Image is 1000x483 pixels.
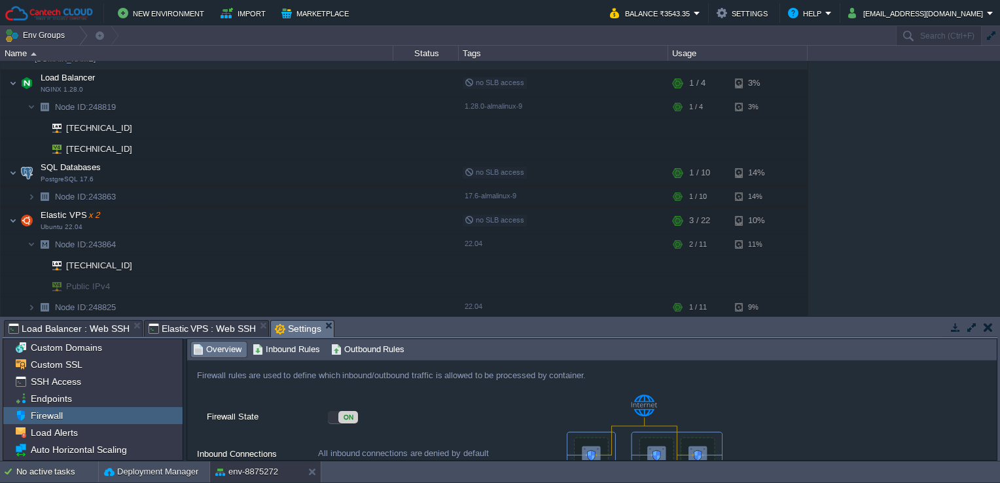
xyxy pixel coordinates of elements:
[28,393,74,404] a: Endpoints
[41,223,82,231] span: Ubuntu 22.04
[28,342,104,353] a: Custom Domains
[338,411,358,423] div: ON
[65,144,134,154] a: [TECHNICAL_ID]
[28,376,83,387] a: SSH Access
[215,465,278,478] button: env-8875272
[717,5,772,21] button: Settings
[35,234,54,255] img: AMDAwAAAACH5BAEAAAAALAAAAAABAAEAAAICRAEAOw==
[465,240,482,247] span: 22.04
[35,297,54,317] img: AMDAwAAAACH5BAEAAAAALAAAAAABAAEAAAICRAEAOw==
[735,234,777,255] div: 11%
[610,5,694,21] button: Balance ₹3543.35
[197,447,317,472] label: Inbound Connections
[65,260,134,270] a: [TECHNICAL_ID]
[187,361,812,390] div: Firewall rules are used to define which inbound/outbound traffic is allowed to be processed by co...
[281,5,353,21] button: Marketplace
[39,209,101,221] span: Elastic VPS
[16,461,98,482] div: No active tasks
[35,118,43,138] img: AMDAwAAAACH5BAEAAAAALAAAAAABAAEAAAICRAEAOw==
[9,160,17,186] img: AMDAwAAAACH5BAEAAAAALAAAAAABAAEAAAICRAEAOw==
[735,187,777,207] div: 14%
[27,234,35,255] img: AMDAwAAAACH5BAEAAAAALAAAAAABAAEAAAICRAEAOw==
[5,26,69,45] button: Env Groups
[54,191,118,202] a: Node ID:243863
[65,255,134,276] span: [TECHNICAL_ID]
[54,101,118,113] a: Node ID:248819
[275,321,321,337] span: Settings
[55,240,88,249] span: Node ID:
[39,210,101,220] a: Elastic VPSx 2Ubuntu 22.04
[735,297,777,317] div: 9%
[459,46,668,61] div: Tags
[465,192,516,200] span: 17.6-almalinux-9
[465,168,524,176] span: no SLB access
[41,86,83,94] span: NGINX 1.28.0
[41,175,94,183] span: PostgreSQL 17.6
[735,70,777,96] div: 3%
[39,162,103,173] span: SQL Databases
[18,70,36,96] img: AMDAwAAAACH5BAEAAAAALAAAAAABAAEAAAICRAEAOw==
[18,160,36,186] img: AMDAwAAAACH5BAEAAAAALAAAAAABAAEAAAICRAEAOw==
[35,97,54,117] img: AMDAwAAAACH5BAEAAAAALAAAAAABAAEAAAICRAEAOw==
[735,97,777,117] div: 3%
[331,342,405,357] span: Outbound Rules
[118,5,208,21] button: New Environment
[54,239,118,250] span: 243864
[39,72,97,83] span: Load Balancer
[55,192,88,202] span: Node ID:
[65,123,134,133] a: [TECHNICAL_ID]
[35,187,54,207] img: AMDAwAAAACH5BAEAAAAALAAAAAABAAEAAAICRAEAOw==
[689,160,710,186] div: 1 / 10
[54,101,118,113] span: 248819
[104,465,198,478] button: Deployment Manager
[27,187,35,207] img: AMDAwAAAACH5BAEAAAAALAAAAAABAAEAAAICRAEAOw==
[87,210,100,220] span: x 2
[28,427,80,438] a: Load Alerts
[54,239,118,250] a: Node ID:243864
[28,444,129,456] span: Auto Horizontal Scaling
[65,118,134,138] span: [TECHNICAL_ID]
[689,297,707,317] div: 1 / 11
[55,302,88,312] span: Node ID:
[465,302,482,310] span: 22.04
[43,139,62,159] img: AMDAwAAAACH5BAEAAAAALAAAAAABAAEAAAICRAEAOw==
[39,73,97,82] a: Load BalancerNGINX 1.28.0
[28,410,65,421] a: Firewall
[54,191,118,202] span: 243863
[31,52,37,56] img: AMDAwAAAACH5BAEAAAAALAAAAAABAAEAAAICRAEAOw==
[54,302,118,313] span: 248825
[43,118,62,138] img: AMDAwAAAACH5BAEAAAAALAAAAAABAAEAAAICRAEAOw==
[27,97,35,117] img: AMDAwAAAACH5BAEAAAAALAAAAAABAAEAAAICRAEAOw==
[9,70,17,96] img: AMDAwAAAACH5BAEAAAAALAAAAAABAAEAAAICRAEAOw==
[193,342,241,357] span: Overview
[43,276,62,296] img: AMDAwAAAACH5BAEAAAAALAAAAAABAAEAAAICRAEAOw==
[788,5,825,21] button: Help
[28,359,84,370] a: Custom SSL
[848,5,987,21] button: [EMAIL_ADDRESS][DOMAIN_NAME]
[735,207,777,234] div: 10%
[149,321,257,336] span: Elastic VPS : Web SSH
[735,160,777,186] div: 14%
[35,276,43,296] img: AMDAwAAAACH5BAEAAAAALAAAAAABAAEAAAICRAEAOw==
[253,342,320,357] span: Inbound Rules
[35,255,43,276] img: AMDAwAAAACH5BAEAAAAALAAAAAABAAEAAAICRAEAOw==
[689,187,707,207] div: 1 / 10
[9,207,17,234] img: AMDAwAAAACH5BAEAAAAALAAAAAABAAEAAAICRAEAOw==
[689,207,710,234] div: 3 / 22
[689,97,703,117] div: 1 / 4
[54,302,118,313] a: Node ID:248825
[65,281,112,291] a: Public IPv4
[689,70,705,96] div: 1 / 4
[465,79,524,86] span: no SLB access
[207,410,327,435] label: Firewall State
[27,297,35,317] img: AMDAwAAAACH5BAEAAAAALAAAAAABAAEAAAICRAEAOw==
[65,139,134,159] span: [TECHNICAL_ID]
[689,234,707,255] div: 2 / 11
[465,102,522,110] span: 1.28.0-almalinux-9
[465,216,524,224] span: no SLB access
